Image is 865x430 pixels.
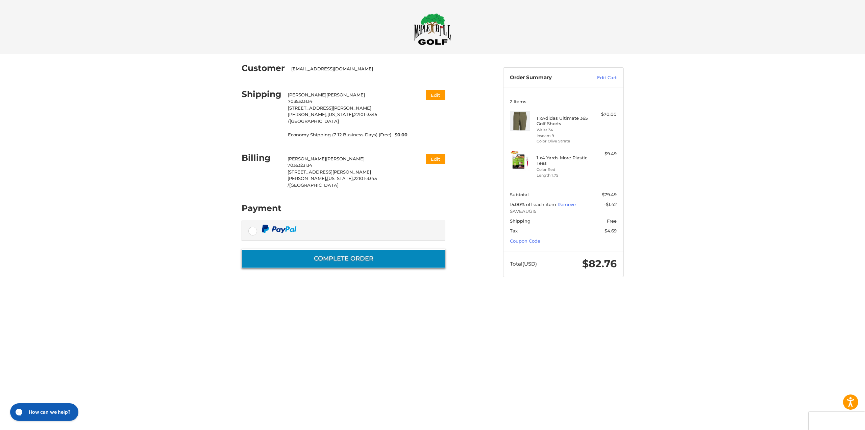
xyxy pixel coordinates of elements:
[291,66,439,72] div: [EMAIL_ADDRESS][DOMAIN_NAME]
[537,155,588,166] h4: 1 x 4 Yards More Plastic Tees
[290,118,339,124] span: [GEOGRAPHIC_DATA]
[288,92,326,97] span: [PERSON_NAME]
[242,249,445,268] button: Complete order
[537,127,588,133] li: Waist 34
[604,202,617,207] span: -$1.42
[510,238,540,244] a: Coupon Code
[590,151,617,157] div: $9.49
[7,401,80,423] iframe: Gorgias live chat messenger
[242,89,281,99] h2: Shipping
[510,99,617,104] h3: 2 Items
[537,115,588,127] h4: 1 x Adidas Ultimate 365 Golf Shorts
[288,105,371,111] span: [STREET_ADDRESS][PERSON_NAME]
[558,202,576,207] a: Remove
[391,132,407,138] span: $0.00
[590,111,617,118] div: $70.00
[604,228,617,233] span: $4.69
[242,63,285,73] h2: Customer
[288,98,313,104] span: 7035323134
[607,218,617,224] span: Free
[242,153,281,163] h2: Billing
[537,173,588,178] li: Length 1.75
[426,90,445,100] button: Edit
[288,156,326,161] span: [PERSON_NAME]
[288,112,377,124] span: 22101-3345 /
[537,167,588,173] li: Color Red
[602,192,617,197] span: $79.49
[288,132,391,138] span: Economy Shipping (7-12 Business Days) (Free)
[510,228,518,233] span: Tax
[537,138,588,144] li: Color Olive Strata
[510,74,583,81] h3: Order Summary
[510,261,537,267] span: Total (USD)
[242,203,281,213] h2: Payment
[414,13,451,45] img: Maple Hill Golf
[288,112,327,117] span: [PERSON_NAME],
[288,176,377,188] span: 22101-3345 /
[537,133,588,139] li: Inseam 9
[809,412,865,430] iframe: Google Customer Reviews
[288,162,312,168] span: 7035323134
[326,156,365,161] span: [PERSON_NAME]
[510,192,529,197] span: Subtotal
[510,218,530,224] span: Shipping
[582,257,617,270] span: $82.76
[289,182,339,188] span: [GEOGRAPHIC_DATA]
[262,225,297,233] img: PayPal icon
[327,176,354,181] span: [US_STATE],
[426,154,445,164] button: Edit
[326,92,365,97] span: [PERSON_NAME]
[288,169,371,175] span: [STREET_ADDRESS][PERSON_NAME]
[288,176,327,181] span: [PERSON_NAME],
[510,208,617,215] span: SAVEAUG15
[583,74,617,81] a: Edit Cart
[327,112,354,117] span: [US_STATE],
[510,202,558,207] span: 15.00% off each item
